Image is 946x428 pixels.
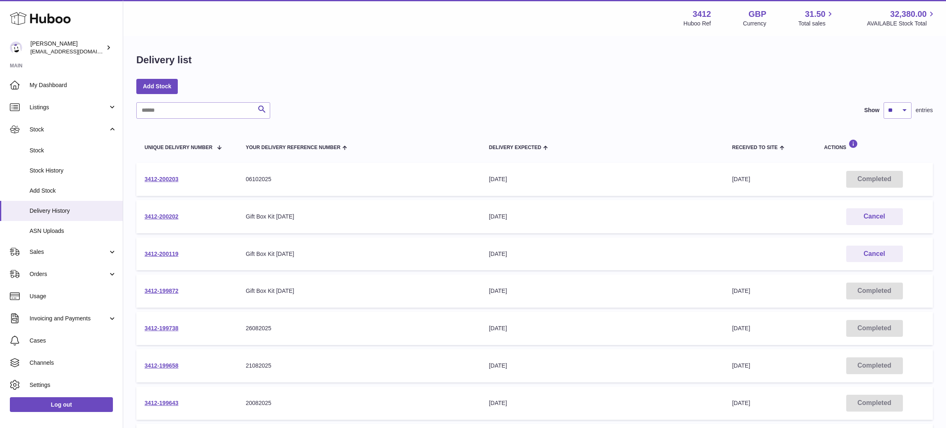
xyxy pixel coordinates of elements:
div: Gift Box Kit [DATE] [246,250,473,258]
span: Channels [30,359,117,367]
a: Log out [10,397,113,412]
span: Settings [30,381,117,389]
a: 3412-200203 [145,176,179,182]
strong: 3412 [693,9,711,20]
a: 3412-199658 [145,362,179,369]
div: [DATE] [489,250,716,258]
span: AVAILABLE Stock Total [867,20,936,28]
span: Add Stock [30,187,117,195]
a: 3412-199738 [145,325,179,331]
span: Your Delivery Reference Number [246,145,341,150]
span: Delivery History [30,207,117,215]
button: Cancel [846,246,903,262]
span: 32,380.00 [890,9,927,20]
span: entries [916,106,933,114]
div: Gift Box Kit [DATE] [246,213,473,221]
span: [EMAIL_ADDRESS][DOMAIN_NAME] [30,48,121,55]
a: 3412-199643 [145,400,179,406]
span: Cases [30,337,117,345]
span: [DATE] [732,362,750,369]
div: [DATE] [489,399,716,407]
span: Delivery Expected [489,145,541,150]
span: [DATE] [732,288,750,294]
a: 32,380.00 AVAILABLE Stock Total [867,9,936,28]
span: My Dashboard [30,81,117,89]
span: Received to Site [732,145,778,150]
span: Sales [30,248,108,256]
span: Stock [30,147,117,154]
span: Stock [30,126,108,133]
div: [DATE] [489,324,716,332]
div: [PERSON_NAME] [30,40,104,55]
h1: Delivery list [136,53,192,67]
span: Orders [30,270,108,278]
span: Total sales [798,20,835,28]
div: 06102025 [246,175,473,183]
span: Stock History [30,167,117,175]
div: [DATE] [489,287,716,295]
div: [DATE] [489,362,716,370]
div: [DATE] [489,175,716,183]
div: 21082025 [246,362,473,370]
div: Gift Box Kit [DATE] [246,287,473,295]
span: Usage [30,292,117,300]
span: Invoicing and Payments [30,315,108,322]
span: [DATE] [732,400,750,406]
strong: GBP [749,9,766,20]
div: [DATE] [489,213,716,221]
div: Currency [743,20,767,28]
span: [DATE] [732,176,750,182]
label: Show [864,106,879,114]
a: 3412-200202 [145,213,179,220]
div: 26082025 [246,324,473,332]
img: internalAdmin-3412@internal.huboo.com [10,41,22,54]
span: [DATE] [732,325,750,331]
button: Cancel [846,208,903,225]
span: Unique Delivery Number [145,145,212,150]
a: Add Stock [136,79,178,94]
span: 31.50 [805,9,825,20]
a: 3412-200119 [145,251,179,257]
a: 3412-199872 [145,288,179,294]
div: Actions [824,139,925,150]
div: 20082025 [246,399,473,407]
div: Huboo Ref [684,20,711,28]
span: ASN Uploads [30,227,117,235]
span: Listings [30,104,108,111]
a: 31.50 Total sales [798,9,835,28]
